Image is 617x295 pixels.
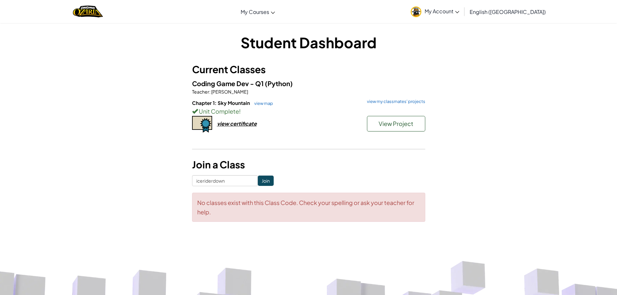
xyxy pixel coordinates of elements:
[192,100,251,106] span: Chapter 1: Sky Mountain
[367,116,425,131] button: View Project
[239,108,241,115] span: !
[73,5,103,18] a: Ozaria by CodeCombat logo
[211,89,248,95] span: [PERSON_NAME]
[192,193,425,222] div: No classes exist with this Class Code. Check your spelling or ask your teacher for help.
[192,175,258,186] input: <Enter Class Code>
[217,120,257,127] div: view certificate
[237,3,278,20] a: My Courses
[73,5,103,18] img: Home
[425,8,459,15] span: My Account
[379,120,413,127] span: View Project
[192,116,212,133] img: certificate-icon.png
[192,157,425,172] h3: Join a Class
[241,8,269,15] span: My Courses
[192,32,425,52] h1: Student Dashboard
[251,101,273,106] a: view map
[466,3,549,20] a: English ([GEOGRAPHIC_DATA])
[192,89,209,95] span: Teacher
[192,120,257,127] a: view certificate
[265,79,293,87] span: (Python)
[209,89,211,95] span: :
[411,6,421,17] img: avatar
[192,62,425,77] h3: Current Classes
[364,99,425,104] a: view my classmates' projects
[192,79,265,87] span: Coding Game Dev - Q1
[198,108,239,115] span: Unit Complete
[470,8,546,15] span: English ([GEOGRAPHIC_DATA])
[407,1,463,22] a: My Account
[258,176,274,186] input: Join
